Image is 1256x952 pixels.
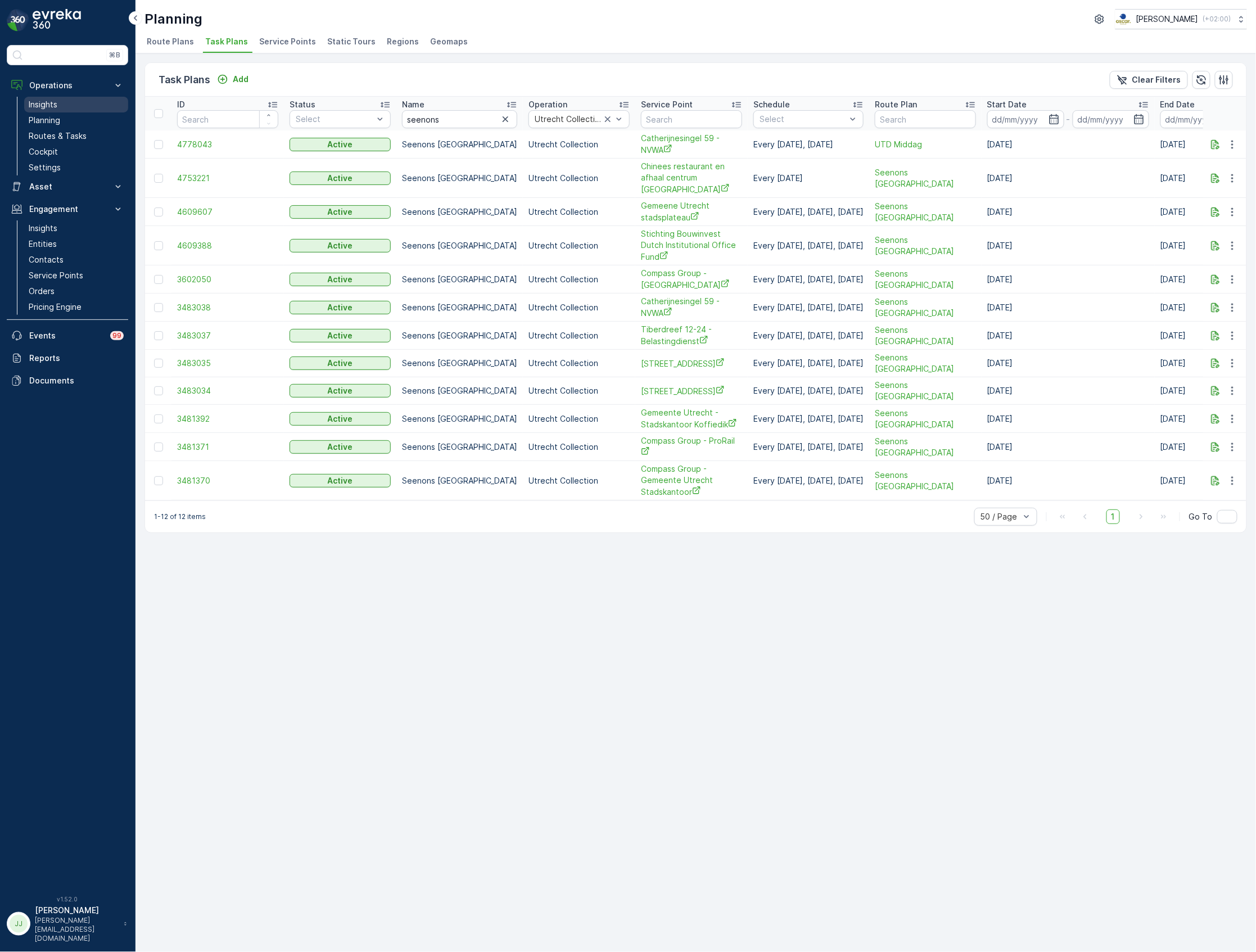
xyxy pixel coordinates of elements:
a: 3602050 [177,274,278,285]
p: Seenons [GEOGRAPHIC_DATA] [402,139,517,150]
div: Toggle Row Selected [154,207,163,216]
p: Route Plan [875,99,917,110]
span: 4778043 [177,139,278,150]
p: Every [DATE], [DATE], [DATE] [753,240,864,251]
a: Sint Jacobsstraat 16 - Belastingdienst [641,385,742,397]
p: Every [DATE], [DATE], [DATE] [753,358,864,369]
p: Seenons [GEOGRAPHIC_DATA] [402,413,517,425]
a: 3481392 [177,413,278,425]
span: Compass Group - ProRail [641,435,742,458]
p: Active [328,330,353,341]
span: Geomaps [430,36,468,47]
div: JJ [10,915,28,933]
p: Seenons [GEOGRAPHIC_DATA] [402,274,517,285]
input: dd/mm/yyyy [987,110,1064,128]
p: 1-12 of 12 items [154,512,206,521]
span: Catherijnesingel 59 - NVWA [641,296,742,319]
a: Orders [24,283,128,299]
button: Active [290,440,391,454]
span: [STREET_ADDRESS] [641,385,742,397]
a: Insights [24,97,128,112]
p: Select [760,114,846,125]
p: Every [DATE], [DATE] [753,139,864,150]
p: Every [DATE], [DATE], [DATE] [753,385,864,396]
p: Every [DATE], [DATE], [DATE] [753,274,864,285]
a: Cockpit [24,144,128,160]
a: Seenons Utrecht [875,408,976,430]
a: Seenons Utrecht [875,296,976,319]
p: [PERSON_NAME] [1136,13,1199,25]
button: Active [290,474,391,488]
span: Service Points [259,36,316,47]
span: Compass Group - [GEOGRAPHIC_DATA] [641,268,742,291]
button: Active [290,273,391,286]
a: Contacts [24,252,128,268]
td: [DATE] [982,461,1155,500]
p: Every [DATE], [DATE], [DATE] [753,475,864,486]
input: Search [402,110,517,128]
img: basis-logo_rgb2x.png [1115,13,1132,25]
span: Seenons [GEOGRAPHIC_DATA] [875,436,976,458]
span: 3483038 [177,302,278,313]
p: Active [328,206,353,218]
span: 4753221 [177,173,278,184]
span: Seenons [GEOGRAPHIC_DATA] [875,167,976,190]
p: Utrecht Collection [528,358,630,369]
span: Chinees restaurant en afhaal centrum [GEOGRAPHIC_DATA] [641,161,742,195]
button: Asset [7,175,128,198]
input: Search [875,110,976,128]
p: Every [DATE], [DATE], [DATE] [753,302,864,313]
a: Routes & Tasks [24,128,128,144]
button: Active [290,239,391,252]
p: Routes & Tasks [29,130,87,142]
a: 3481371 [177,441,278,453]
a: 3483037 [177,330,278,341]
a: Documents [7,369,128,392]
p: Service Point [641,99,693,110]
div: Toggle Row Selected [154,241,163,250]
p: Utrecht Collection [528,206,630,218]
p: Utrecht Collection [528,385,630,396]
p: Entities [29,238,57,250]
p: Every [DATE] [753,173,864,184]
a: Seenons Utrecht [875,352,976,375]
p: Planning [144,10,202,28]
p: Utrecht Collection [528,240,630,251]
p: ( +02:00 ) [1203,15,1231,24]
p: Utrecht Collection [528,139,630,150]
p: Add [233,74,249,85]
p: Seenons [GEOGRAPHIC_DATA] [402,206,517,218]
span: Seenons [GEOGRAPHIC_DATA] [875,201,976,223]
p: Seenons [GEOGRAPHIC_DATA] [402,173,517,184]
button: Clear Filters [1110,71,1188,89]
p: Every [DATE], [DATE], [DATE] [753,441,864,453]
button: Engagement [7,198,128,220]
a: 3481370 [177,475,278,486]
p: Utrecht Collection [528,413,630,425]
p: Utrecht Collection [528,302,630,313]
td: [DATE] [982,377,1155,405]
p: Utrecht Collection [528,441,630,453]
a: Events99 [7,324,128,347]
p: Active [328,139,353,150]
p: Active [328,441,353,453]
a: 4609607 [177,206,278,218]
a: 3483035 [177,358,278,369]
p: Seenons [GEOGRAPHIC_DATA] [402,240,517,251]
a: Planning [24,112,128,128]
td: [DATE] [982,198,1155,226]
span: Compass Group - Gemeente Utrecht Stadskantoor [641,463,742,498]
p: Events [29,330,103,341]
img: logo_dark-DEwI_e13.png [33,9,81,31]
p: Engagement [29,204,106,215]
a: 3483034 [177,385,278,396]
p: Seenons [GEOGRAPHIC_DATA] [402,330,517,341]
span: Seenons [GEOGRAPHIC_DATA] [875,324,976,347]
span: Seenons [GEOGRAPHIC_DATA] [875,470,976,492]
span: 4609388 [177,240,278,251]
td: [DATE] [982,294,1155,322]
span: Seenons [GEOGRAPHIC_DATA] [875,296,976,319]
